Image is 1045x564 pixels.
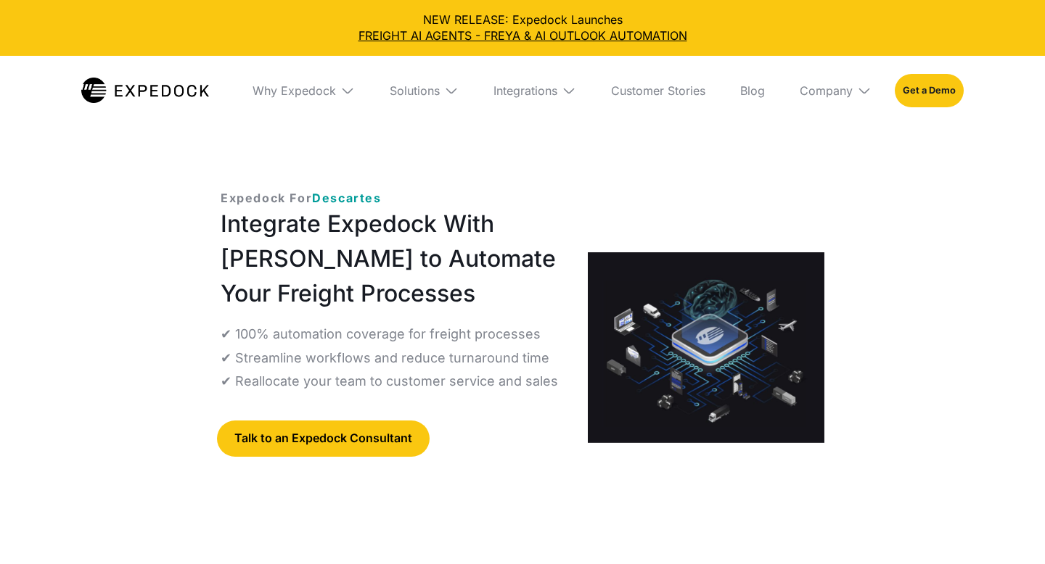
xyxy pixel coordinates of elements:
div: Why Expedock [253,83,336,98]
p: Expedock For [221,189,382,207]
a: FREIGHT AI AGENTS - FREYA & AI OUTLOOK AUTOMATION [12,28,1033,43]
h1: Integrate Expedock With [PERSON_NAME] to Automate Your Freight Processes [221,207,565,311]
p: ✔ Reallocate your team to customer service and sales [221,371,558,391]
span: Descartes [312,191,381,205]
a: Get a Demo [895,74,964,107]
a: open lightbox [588,252,824,443]
p: ✔ 100% automation coverage for freight processes [221,324,541,344]
a: Blog [729,56,776,125]
div: Why Expedock [241,56,366,125]
p: ✔ Streamline workflows and reduce turnaround time [221,348,549,368]
a: Talk to an Expedock Consultant [217,420,430,457]
a: Customer Stories [599,56,717,125]
div: Integrations [482,56,588,125]
div: NEW RELEASE: Expedock Launches [12,12,1033,44]
div: Integrations [493,83,557,98]
div: Company [788,56,883,125]
div: Company [800,83,853,98]
div: Solutions [378,56,470,125]
div: Solutions [390,83,440,98]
